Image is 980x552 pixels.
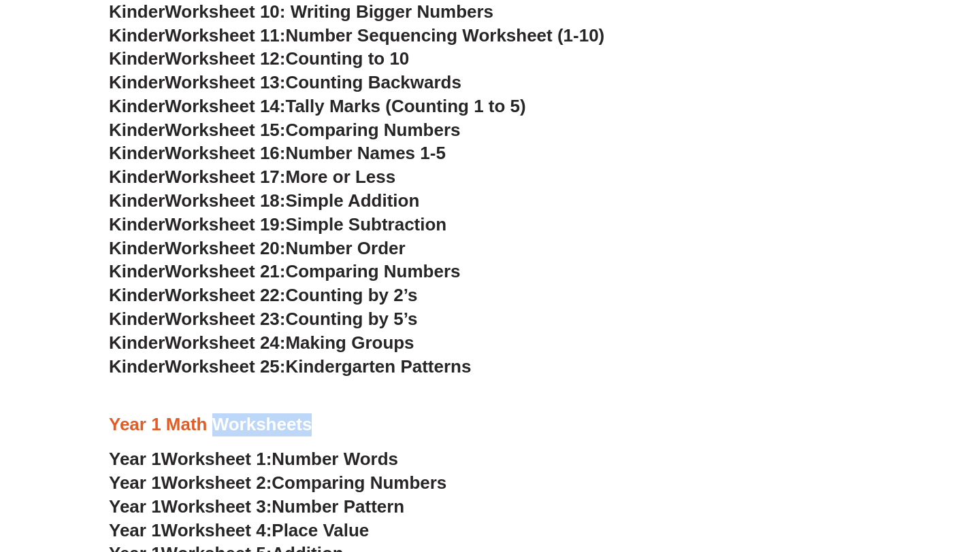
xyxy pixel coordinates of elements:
[109,72,165,92] span: Kinder
[272,520,369,540] span: Place Value
[165,48,285,69] span: Worksheet 12:
[272,449,398,469] span: Number Words
[109,520,369,540] a: Year 1Worksheet 4:Place Value
[109,472,446,493] a: Year 1Worksheet 2:Comparing Numbers
[165,332,285,353] span: Worksheet 24:
[165,238,285,258] span: Worksheet 20:
[109,309,165,329] span: Kinder
[285,238,405,258] span: Number Order
[285,190,419,211] span: Simple Addition
[161,520,272,540] span: Worksheet 4:
[285,332,414,353] span: Making Groups
[285,309,417,329] span: Counting by 5’s
[165,96,285,116] span: Worksheet 14:
[109,167,165,187] span: Kinder
[161,472,272,493] span: Worksheet 2:
[109,143,165,163] span: Kinder
[109,449,398,469] a: Year 1Worksheet 1:Number Words
[109,413,871,436] h3: Year 1 Math Worksheets
[285,261,460,281] span: Comparing Numbers
[109,25,165,46] span: Kinder
[165,1,493,22] span: Worksheet 10: Writing Bigger Numbers
[109,332,165,353] span: Kinder
[109,496,404,517] a: Year 1Worksheet 3:Number Pattern
[109,285,165,305] span: Kinder
[165,285,285,305] span: Worksheet 22:
[109,1,493,22] a: KinderWorksheet 10: Writing Bigger Numbers
[285,143,445,163] span: Number Names 1-5
[109,356,165,377] span: Kinder
[109,120,165,140] span: Kinder
[165,72,285,92] span: Worksheet 13:
[109,214,165,235] span: Kinder
[272,472,446,493] span: Comparing Numbers
[109,261,165,281] span: Kinder
[165,120,285,140] span: Worksheet 15:
[165,356,285,377] span: Worksheet 25:
[285,96,525,116] span: Tally Marks (Counting 1 to 5)
[165,261,285,281] span: Worksheet 21:
[747,398,980,552] iframe: Chat Widget
[109,48,165,69] span: Kinder
[285,214,446,235] span: Simple Subtraction
[109,1,165,22] span: Kinder
[272,496,404,517] span: Number Pattern
[165,309,285,329] span: Worksheet 23:
[161,449,272,469] span: Worksheet 1:
[285,120,460,140] span: Comparing Numbers
[165,143,285,163] span: Worksheet 16:
[285,285,417,305] span: Counting by 2’s
[109,190,165,211] span: Kinder
[285,356,471,377] span: Kindergarten Patterns
[165,25,285,46] span: Worksheet 11:
[285,167,395,187] span: More or Less
[165,214,285,235] span: Worksheet 19:
[165,190,285,211] span: Worksheet 18:
[109,96,165,116] span: Kinder
[285,25,604,46] span: Number Sequencing Worksheet (1-10)
[285,48,409,69] span: Counting to 10
[161,496,272,517] span: Worksheet 3:
[285,72,461,92] span: Counting Backwards
[165,167,285,187] span: Worksheet 17:
[109,238,165,258] span: Kinder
